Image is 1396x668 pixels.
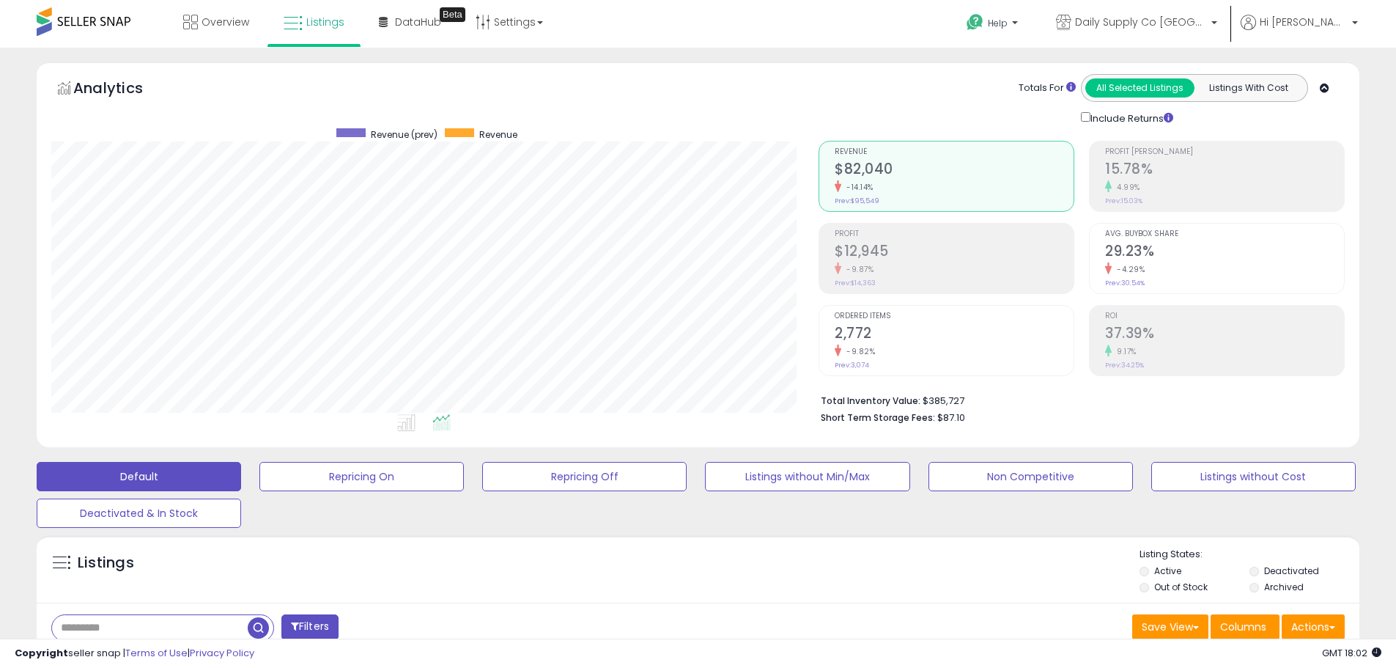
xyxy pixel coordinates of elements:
[1105,325,1344,345] h2: 37.39%
[966,13,984,32] i: Get Help
[955,2,1033,48] a: Help
[15,647,254,661] div: seller snap | |
[1264,565,1319,577] label: Deactivated
[1085,78,1194,98] button: All Selected Listings
[306,15,344,29] span: Listings
[1154,581,1208,593] label: Out of Stock
[1019,81,1076,95] div: Totals For
[482,462,687,491] button: Repricing Off
[281,614,339,640] button: Filters
[835,197,879,205] small: Prev: $95,549
[1105,243,1344,263] h2: 29.23%
[821,411,935,424] b: Short Term Storage Fees:
[1140,548,1359,562] p: Listing States:
[37,462,241,491] button: Default
[259,462,464,491] button: Repricing On
[1211,614,1279,639] button: Columns
[705,462,909,491] button: Listings without Min/Max
[1241,15,1358,48] a: Hi [PERSON_NAME]
[841,264,874,275] small: -9.87%
[1282,614,1345,639] button: Actions
[1322,646,1381,660] span: 2025-08-12 18:02 GMT
[15,646,68,660] strong: Copyright
[1105,161,1344,180] h2: 15.78%
[835,312,1074,320] span: Ordered Items
[73,78,171,102] h5: Analytics
[988,17,1008,29] span: Help
[125,646,188,660] a: Terms of Use
[821,394,920,407] b: Total Inventory Value:
[1112,264,1145,275] small: -4.29%
[841,182,874,193] small: -14.14%
[1132,614,1208,639] button: Save View
[835,148,1074,156] span: Revenue
[202,15,249,29] span: Overview
[835,361,869,370] small: Prev: 3,074
[1220,620,1266,634] span: Columns
[937,411,965,425] span: $87.10
[841,346,875,357] small: -9.82%
[1260,15,1348,29] span: Hi [PERSON_NAME]
[190,646,254,660] a: Privacy Policy
[928,462,1133,491] button: Non Competitive
[1154,565,1181,577] label: Active
[1105,312,1344,320] span: ROI
[835,230,1074,238] span: Profit
[1105,197,1142,205] small: Prev: 15.03%
[1075,15,1207,29] span: Daily Supply Co [GEOGRAPHIC_DATA]
[1105,279,1145,287] small: Prev: 30.54%
[37,499,241,528] button: Deactivated & In Stock
[440,7,465,22] div: Tooltip anchor
[1105,230,1344,238] span: Avg. Buybox Share
[835,325,1074,345] h2: 2,772
[1151,462,1356,491] button: Listings without Cost
[1105,148,1344,156] span: Profit [PERSON_NAME]
[371,128,437,141] span: Revenue (prev)
[1264,581,1304,593] label: Archived
[1070,109,1191,126] div: Include Returns
[1112,346,1137,357] small: 9.17%
[395,15,441,29] span: DataHub
[1112,182,1140,193] small: 4.99%
[835,279,876,287] small: Prev: $14,363
[1105,361,1144,370] small: Prev: 34.25%
[78,553,134,573] h5: Listings
[479,128,517,141] span: Revenue
[1194,78,1303,98] button: Listings With Cost
[835,161,1074,180] h2: $82,040
[821,391,1334,408] li: $385,727
[835,243,1074,263] h2: $12,945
